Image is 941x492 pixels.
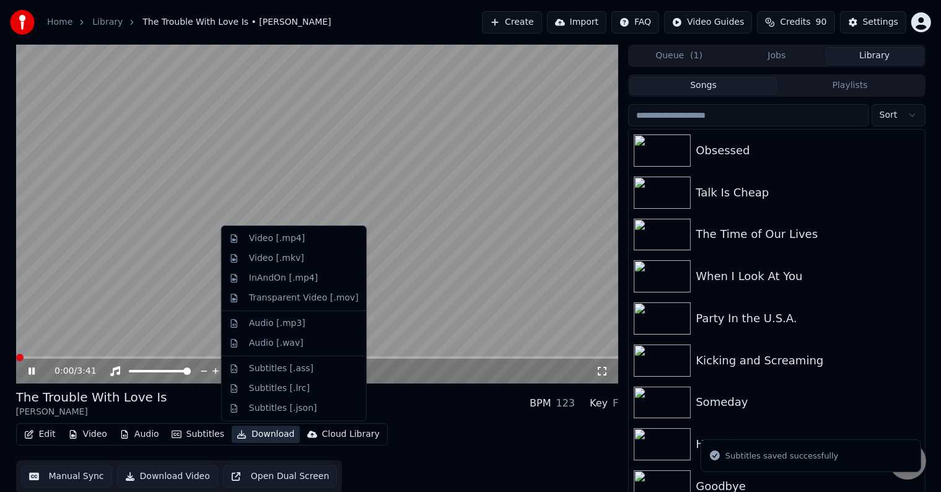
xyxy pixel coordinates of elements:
[530,396,551,411] div: BPM
[10,10,35,35] img: youka
[16,406,167,418] div: [PERSON_NAME]
[47,16,72,29] a: Home
[630,47,728,65] button: Queue
[696,184,919,201] div: Talk Is Cheap
[696,352,919,369] div: Kicking and Screaming
[249,317,305,330] div: Audio [.mp3]
[690,50,702,62] span: ( 1 )
[664,11,752,33] button: Video Guides
[728,47,826,65] button: Jobs
[47,16,331,29] nav: breadcrumb
[249,362,313,375] div: Subtitles [.ass]
[115,426,164,443] button: Audio
[590,396,608,411] div: Key
[826,47,924,65] button: Library
[63,426,112,443] button: Video
[696,268,919,285] div: When I Look At You
[16,389,167,406] div: The Trouble With Love Is
[249,252,304,265] div: Video [.mkv]
[757,11,834,33] button: Credits90
[249,232,305,245] div: Video [.mp4]
[777,77,924,95] button: Playlists
[92,16,123,29] a: Library
[223,465,338,488] button: Open Dual Screen
[55,365,84,377] div: /
[725,450,838,462] div: Subtitles saved successfully
[249,272,318,284] div: InAndOn [.mp4]
[232,426,300,443] button: Download
[142,16,331,29] span: The Trouble With Love Is • [PERSON_NAME]
[816,16,827,29] span: 90
[613,396,618,411] div: F
[21,465,112,488] button: Manual Sync
[840,11,906,33] button: Settings
[696,310,919,327] div: Party In the U.S.A.
[482,11,542,33] button: Create
[630,77,777,95] button: Songs
[696,142,919,159] div: Obsessed
[880,109,898,121] span: Sort
[55,365,74,377] span: 0:00
[780,16,810,29] span: Credits
[77,365,96,377] span: 3:41
[696,393,919,411] div: Someday
[322,428,380,441] div: Cloud Library
[556,396,576,411] div: 123
[19,426,61,443] button: Edit
[696,436,919,453] div: Hovering
[249,292,359,304] div: Transparent Video [.mov]
[249,337,304,349] div: Audio [.wav]
[547,11,606,33] button: Import
[696,226,919,243] div: The Time of Our Lives
[249,382,310,395] div: Subtitles [.lrc]
[863,16,898,29] div: Settings
[611,11,659,33] button: FAQ
[117,465,218,488] button: Download Video
[167,426,229,443] button: Subtitles
[249,402,317,415] div: Subtitles [.json]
